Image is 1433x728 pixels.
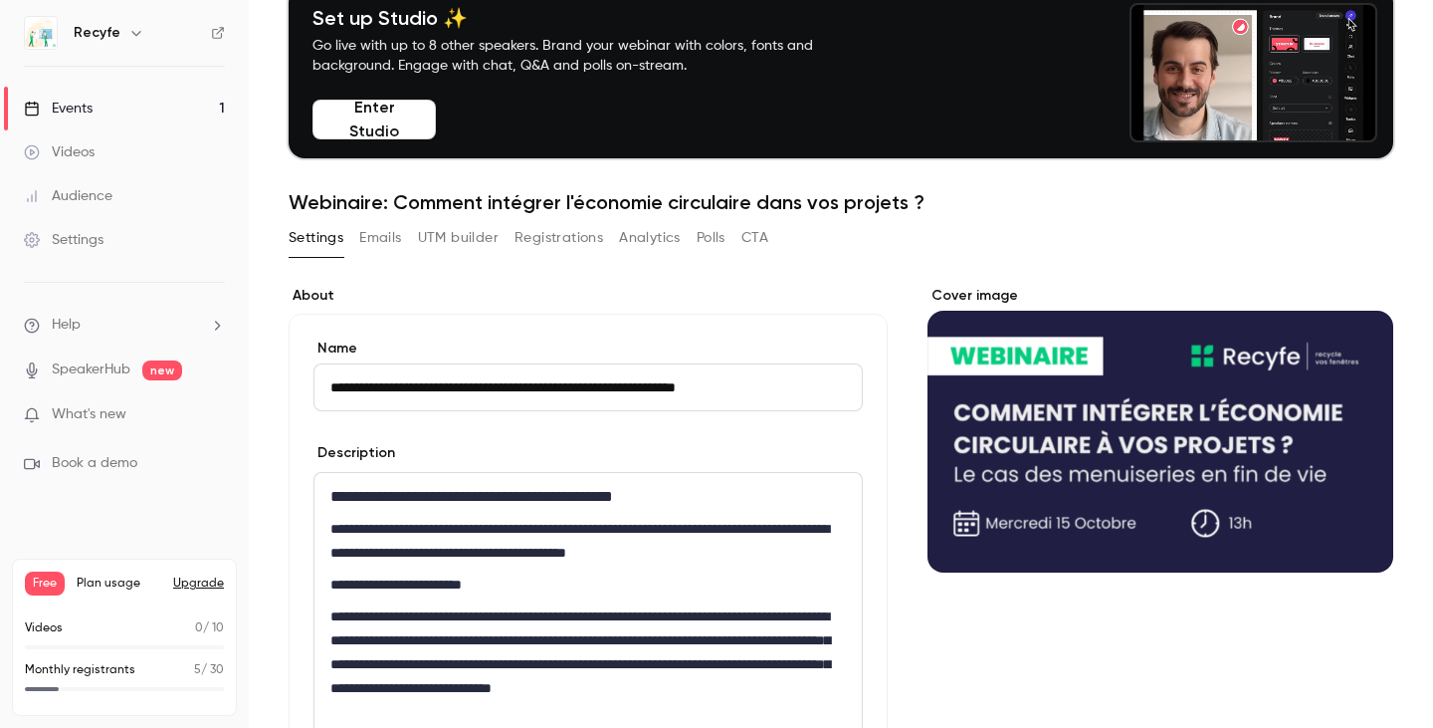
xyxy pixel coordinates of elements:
label: Description [313,443,395,463]
img: Recyfe [25,17,57,49]
span: 0 [195,622,203,634]
h1: Webinaire: Comment intégrer l'économie circulaire dans vos projets ? [289,190,1393,214]
h4: Set up Studio ✨ [312,6,860,30]
h6: Recyfe [74,23,120,43]
p: / 30 [194,661,224,679]
a: SpeakerHub [52,360,130,380]
button: Settings [289,222,343,254]
span: Help [52,315,81,336]
p: / 10 [195,619,224,637]
button: Enter Studio [312,100,436,139]
button: Analytics [619,222,681,254]
button: Registrations [514,222,603,254]
span: Plan usage [77,576,161,592]
span: Free [25,572,65,596]
label: Cover image [927,286,1393,306]
button: Polls [697,222,725,254]
span: new [142,361,182,380]
li: help-dropdown-opener [24,315,225,336]
button: Upgrade [173,576,224,592]
section: Cover image [927,286,1393,573]
span: What's new [52,404,126,425]
span: 5 [194,664,201,676]
button: Emails [359,222,401,254]
p: Monthly registrants [25,661,135,679]
button: CTA [741,222,768,254]
div: Videos [24,142,95,162]
label: About [289,286,888,306]
div: Events [24,99,93,119]
span: Book a demo [52,453,137,474]
p: Go live with up to 8 other speakers. Brand your webinar with colors, fonts and background. Engage... [312,36,860,76]
label: Name [313,339,863,359]
button: UTM builder [418,222,499,254]
div: Settings [24,230,103,250]
p: Videos [25,619,63,637]
div: Audience [24,186,112,206]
